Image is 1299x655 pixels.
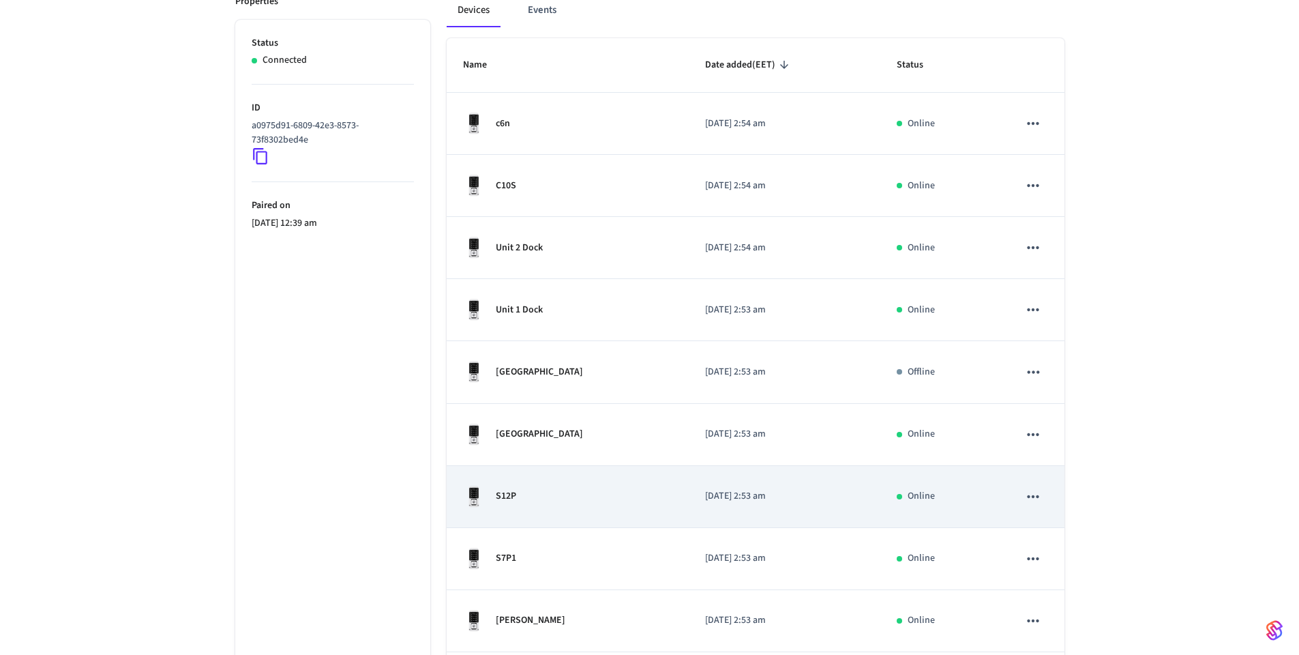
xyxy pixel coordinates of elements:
p: Paired on [252,199,414,213]
img: Kwikset Halo Touchscreen Wifi Enabled Smart Lock, Polished Chrome, Front [463,237,485,259]
p: [DATE] 2:53 am [705,489,864,504]
span: Date added(EET) [705,55,793,76]
p: Online [908,551,935,566]
p: Connected [263,53,307,68]
img: Kwikset Halo Touchscreen Wifi Enabled Smart Lock, Polished Chrome, Front [463,175,485,196]
img: Kwikset Halo Touchscreen Wifi Enabled Smart Lock, Polished Chrome, Front [463,486,485,508]
img: Kwikset Halo Touchscreen Wifi Enabled Smart Lock, Polished Chrome, Front [463,548,485,570]
p: a0975d91-6809-42e3-8573-73f8302bed4e [252,119,408,147]
p: Online [908,613,935,628]
span: Status [897,55,941,76]
p: C10S [496,179,516,193]
img: Kwikset Halo Touchscreen Wifi Enabled Smart Lock, Polished Chrome, Front [463,610,485,632]
p: [GEOGRAPHIC_DATA] [496,365,583,379]
p: [DATE] 2:54 am [705,241,864,255]
p: Online [908,303,935,317]
p: S12P [496,489,516,504]
img: Kwikset Halo Touchscreen Wifi Enabled Smart Lock, Polished Chrome, Front [463,299,485,321]
p: Offline [908,365,935,379]
p: [DATE] 12:39 am [252,216,414,231]
p: S7P1 [496,551,516,566]
p: Unit 1 Dock [496,303,543,317]
p: [DATE] 2:54 am [705,117,864,131]
p: [GEOGRAPHIC_DATA] [496,427,583,441]
p: ID [252,101,414,115]
img: Kwikset Halo Touchscreen Wifi Enabled Smart Lock, Polished Chrome, Front [463,424,485,446]
p: [DATE] 2:53 am [705,303,864,317]
p: Online [908,241,935,255]
p: [DATE] 2:53 am [705,427,864,441]
p: c6n [496,117,510,131]
p: [DATE] 2:53 am [705,551,864,566]
p: [DATE] 2:53 am [705,613,864,628]
p: Online [908,427,935,441]
img: Kwikset Halo Touchscreen Wifi Enabled Smart Lock, Polished Chrome, Front [463,361,485,383]
p: Online [908,117,935,131]
p: [DATE] 2:54 am [705,179,864,193]
p: [DATE] 2:53 am [705,365,864,379]
p: Unit 2 Dock [496,241,543,255]
img: SeamLogoGradient.69752ec5.svg [1266,620,1283,641]
p: Online [908,489,935,504]
span: Name [463,55,505,76]
p: [PERSON_NAME] [496,613,565,628]
img: Kwikset Halo Touchscreen Wifi Enabled Smart Lock, Polished Chrome, Front [463,113,485,134]
p: Status [252,36,414,50]
p: Online [908,179,935,193]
